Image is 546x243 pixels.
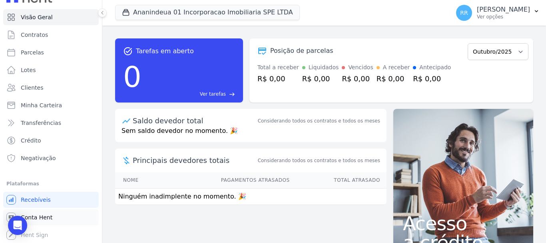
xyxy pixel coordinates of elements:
[200,90,226,98] span: Ver tarefas
[21,154,56,162] span: Negativação
[115,189,387,205] td: Ninguém inadimplente no momento. 🎉
[133,115,256,126] div: Saldo devedor total
[477,14,530,20] p: Ver opções
[450,2,546,24] button: RR [PERSON_NAME] Ver opções
[419,63,451,72] div: Antecipado
[3,192,99,208] a: Recebíveis
[258,157,380,164] span: Considerando todos os contratos e todos os meses
[21,196,51,204] span: Recebíveis
[123,56,141,98] div: 0
[3,9,99,25] a: Visão Geral
[6,179,96,189] div: Plataformas
[123,46,133,56] span: task_alt
[21,137,41,145] span: Crédito
[460,10,468,16] span: RR
[8,216,27,235] div: Open Intercom Messenger
[342,73,373,84] div: R$ 0,00
[21,31,48,39] span: Contratos
[21,84,43,92] span: Clientes
[377,73,410,84] div: R$ 0,00
[3,115,99,131] a: Transferências
[302,73,339,84] div: R$ 0,00
[348,63,373,72] div: Vencidos
[413,73,451,84] div: R$ 0,00
[145,90,235,98] a: Ver tarefas east
[3,80,99,96] a: Clientes
[133,155,256,166] span: Principais devedores totais
[3,97,99,113] a: Minha Carteira
[477,6,530,14] p: [PERSON_NAME]
[403,214,524,233] span: Acesso
[3,62,99,78] a: Lotes
[115,126,387,142] p: Sem saldo devedor no momento. 🎉
[383,63,410,72] div: A receber
[257,63,299,72] div: Total a receber
[229,91,235,97] span: east
[3,209,99,225] a: Conta Hent
[21,119,61,127] span: Transferências
[21,13,53,21] span: Visão Geral
[290,172,387,189] th: Total Atrasado
[270,46,333,56] div: Posição de parcelas
[3,27,99,43] a: Contratos
[21,213,52,221] span: Conta Hent
[3,133,99,149] a: Crédito
[21,48,44,56] span: Parcelas
[3,150,99,166] a: Negativação
[21,66,36,74] span: Lotes
[21,101,62,109] span: Minha Carteira
[258,117,380,125] div: Considerando todos os contratos e todos os meses
[3,44,99,60] a: Parcelas
[257,73,299,84] div: R$ 0,00
[136,46,194,56] span: Tarefas em aberto
[115,5,300,20] button: Ananindeua 01 Incorporacao Imobiliaria SPE LTDA
[163,172,290,189] th: Pagamentos Atrasados
[309,63,339,72] div: Liquidados
[115,172,163,189] th: Nome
